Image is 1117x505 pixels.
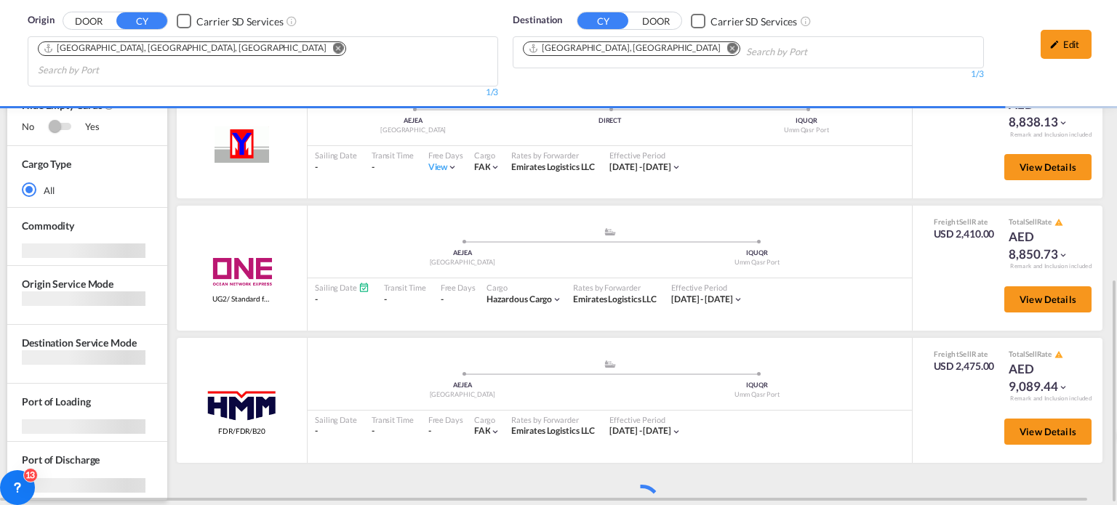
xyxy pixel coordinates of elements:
span: Sell [959,217,972,226]
md-icon: icon-chevron-down [1058,382,1068,392]
span: FAK [474,425,491,436]
button: DOOR [63,13,114,30]
span: FAK [474,161,491,172]
div: Remark and Inclusion included [999,262,1102,270]
span: Origin [28,13,54,28]
md-icon: icon-chevron-down [490,427,500,437]
span: No [22,120,49,134]
md-icon: icon-chevron-down [671,162,681,172]
span: [DATE] - [DATE] [609,161,671,172]
div: IQUQR [610,249,905,258]
div: Free Days [441,282,476,293]
md-icon: assets/icons/custom/ship-fill.svg [601,360,619,368]
span: View Details [1020,161,1076,173]
div: Free Days [428,150,463,161]
md-checkbox: Checkbox No Ink [177,13,283,28]
md-icon: Unchecked: Search for CY (Container Yard) services for all selected carriers.Checked : Search for... [286,15,297,27]
button: icon-alert [1053,217,1063,227]
div: Remark and Inclusion included [999,131,1102,139]
button: View Details [1004,154,1092,180]
div: - [384,294,426,306]
span: Yes [71,120,100,134]
div: Emirates Logistics LLC [573,294,657,306]
div: Port of Jebel Ali, Jebel Ali, AEJEA [43,42,327,54]
button: DOOR [630,13,681,30]
div: AED 9,089.44 [1009,360,1081,395]
div: Sailing Date [315,150,357,161]
span: Sell [1025,350,1037,358]
div: Emirates Logistics LLC [511,425,595,437]
span: UG2/ Standard freetime at POD [212,294,271,304]
div: AEJEA [315,249,610,258]
span: [DATE] - [DATE] [609,425,671,436]
div: Press delete to remove this chip. [43,42,329,54]
div: AED 8,838.13 [1009,96,1081,131]
div: Umm Qasr Port [708,126,905,135]
div: icon-pencilEdit [1041,30,1092,59]
div: Effective Period [609,414,681,425]
md-icon: icon-chevron-down [1058,118,1068,128]
div: 01 Aug 2025 - 31 Aug 2025 [609,161,671,174]
div: USD 2,475.00 [934,359,995,373]
div: Transit Time [372,414,414,425]
div: Umm Qasr Port [610,390,905,400]
span: [DATE] - [DATE] [671,294,733,304]
span: Hazardous Cargo [487,294,553,304]
div: Freight Rate [934,217,995,227]
input: Search by Port [38,59,176,82]
span: Origin Service Mode [22,278,113,290]
md-icon: Schedules Available [359,282,369,293]
div: Press delete to remove this chip. [528,42,723,54]
span: Emirates Logistics LLC [573,294,657,304]
div: Free Days [428,414,463,425]
span: Commodity [22,219,74,232]
button: icon-alert [1053,349,1063,360]
div: Effective Period [609,150,681,161]
button: CY [116,12,167,29]
div: Umm Qasr Port [610,258,905,267]
span: Destination [513,13,562,28]
div: Cargo [487,282,563,293]
img: Yang Ming Line [215,126,270,163]
div: Carrier SD Services [196,15,283,29]
div: 1/3 [28,86,498,99]
div: USD 2,410.00 [934,227,995,241]
md-radio-button: All [22,182,153,197]
button: Remove [324,42,345,57]
md-icon: icon-chevron-down [447,162,457,172]
div: Rates by Forwarder [573,282,657,293]
div: - [372,425,414,437]
span: Emirates Logistics LLC [511,161,595,172]
div: IQUQR [610,381,905,390]
div: Umm Qasr Port, IQUQR [528,42,720,54]
span: View Details [1020,294,1076,305]
div: Remark and Inclusion included [999,395,1102,403]
div: Cargo [474,150,501,161]
md-icon: icon-chevron-down [1058,250,1068,260]
md-icon: icon-alert [1054,218,1063,227]
div: IQUQR [708,116,905,126]
span: FDR/FDR/B20 [218,426,265,436]
div: Emirates Logistics LLC [511,161,595,174]
img: ONE [196,254,288,290]
md-icon: icon-chevron-down [490,162,500,172]
span: Port of Loading [22,395,91,408]
div: Sailing Date [315,414,357,425]
div: Total Rate [1009,349,1081,360]
span: View Details [1020,426,1076,437]
div: Cargo [474,414,501,425]
div: Rates by Forwarder [511,414,595,425]
md-icon: icon-chevron-down [671,427,681,437]
div: Effective Period [671,282,743,293]
span: Hide Empty Cards [22,97,153,120]
div: [GEOGRAPHIC_DATA] [315,126,511,135]
md-icon: icon-chevron-down [733,294,743,304]
div: [GEOGRAPHIC_DATA] [315,390,610,400]
button: CY [577,12,628,29]
div: [GEOGRAPHIC_DATA] [315,258,610,267]
div: Viewicon-chevron-down [428,161,458,174]
div: 01 Aug 2025 - 31 Aug 2025 [671,294,733,306]
md-icon: icon-chevron-down [552,294,562,304]
div: Rates by Forwarder [511,150,595,161]
div: Carrier SD Services [710,15,797,29]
